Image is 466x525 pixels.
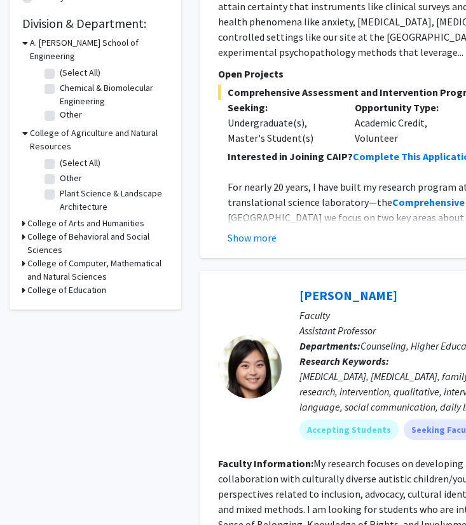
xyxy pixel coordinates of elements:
[228,230,277,245] button: Show more
[218,457,313,470] b: Faculty Information:
[27,283,106,297] h3: College of Education
[30,36,168,63] h3: A. [PERSON_NAME] School of Engineering
[60,172,82,185] label: Other
[299,419,399,440] mat-chip: Accepting Students
[60,156,100,170] label: (Select All)
[27,217,144,230] h3: College of Arts and Humanities
[228,100,336,115] p: Seeking:
[60,108,82,121] label: Other
[299,355,389,367] b: Research Keywords:
[27,257,168,283] h3: College of Computer, Mathematical and Natural Sciences
[30,126,168,153] h3: College of Agriculture and Natural Resources
[355,100,463,115] p: Opportunity Type:
[22,16,168,31] h2: Division & Department:
[228,115,336,146] div: Undergraduate(s), Master's Student(s)
[27,230,168,257] h3: College of Behavioral and Social Sciences
[60,187,165,214] label: Plant Science & Landscape Architecture
[299,339,360,352] b: Departments:
[10,468,54,515] iframe: Chat
[228,150,353,163] strong: Interested in Joining CAIP?
[299,287,397,303] a: [PERSON_NAME]
[60,66,100,79] label: (Select All)
[60,81,165,108] label: Chemical & Biomolecular Engineering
